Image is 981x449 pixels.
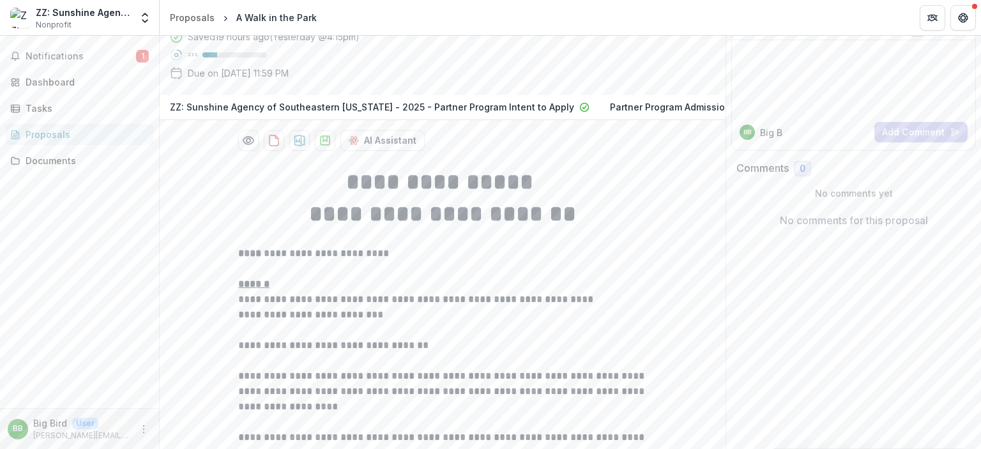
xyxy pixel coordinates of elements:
h2: Comments [736,162,789,174]
div: Dashboard [26,75,144,89]
a: Tasks [5,98,154,119]
div: Tasks [26,102,144,115]
p: No comments for this proposal [780,213,928,228]
button: download-proposal [264,130,284,151]
div: Documents [26,154,144,167]
p: Big B [760,126,782,139]
div: A Walk in the Park [236,11,317,24]
div: Saved 19 hours ago ( Yesterday @ 4:15pm ) [188,30,360,43]
nav: breadcrumb [165,8,322,27]
a: Documents [5,150,154,171]
span: Notifications [26,51,136,62]
button: Open entity switcher [136,5,154,31]
span: 1 [136,50,149,63]
p: User [72,418,98,429]
a: Dashboard [5,72,154,93]
p: No comments yet [736,186,971,200]
p: ZZ: Sunshine Agency of Southeastern [US_STATE] - 2025 - Partner Program Intent to Apply [170,100,574,114]
button: AI Assistant [340,130,425,151]
div: ZZ: Sunshine Agency of Southeastern [US_STATE] [36,6,131,19]
div: Big Bird [13,425,23,433]
button: download-proposal [289,130,310,151]
img: ZZ: Sunshine Agency of Southeastern Connecticut [10,8,31,28]
a: Proposals [165,8,220,27]
button: Add Comment [874,122,968,142]
a: Proposals [5,124,154,145]
p: 23 % [188,50,197,59]
button: Partners [920,5,945,31]
p: Partner Program Admissions [610,100,736,114]
button: Get Help [950,5,976,31]
p: Big Bird [33,416,67,430]
button: download-proposal [315,130,335,151]
div: Proposals [170,11,215,24]
div: Big Bird [743,129,751,135]
p: [PERSON_NAME][EMAIL_ADDRESS][PERSON_NAME][DOMAIN_NAME] [33,430,131,441]
div: Proposals [26,128,144,141]
p: Due on [DATE] 11:59 PM [188,66,289,80]
button: Notifications1 [5,46,154,66]
span: Nonprofit [36,19,72,31]
button: More [136,422,151,437]
button: Preview f772771e-c962-4594-9e74-c4668ee66d4d-5.pdf [238,130,259,151]
span: 0 [800,164,805,174]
